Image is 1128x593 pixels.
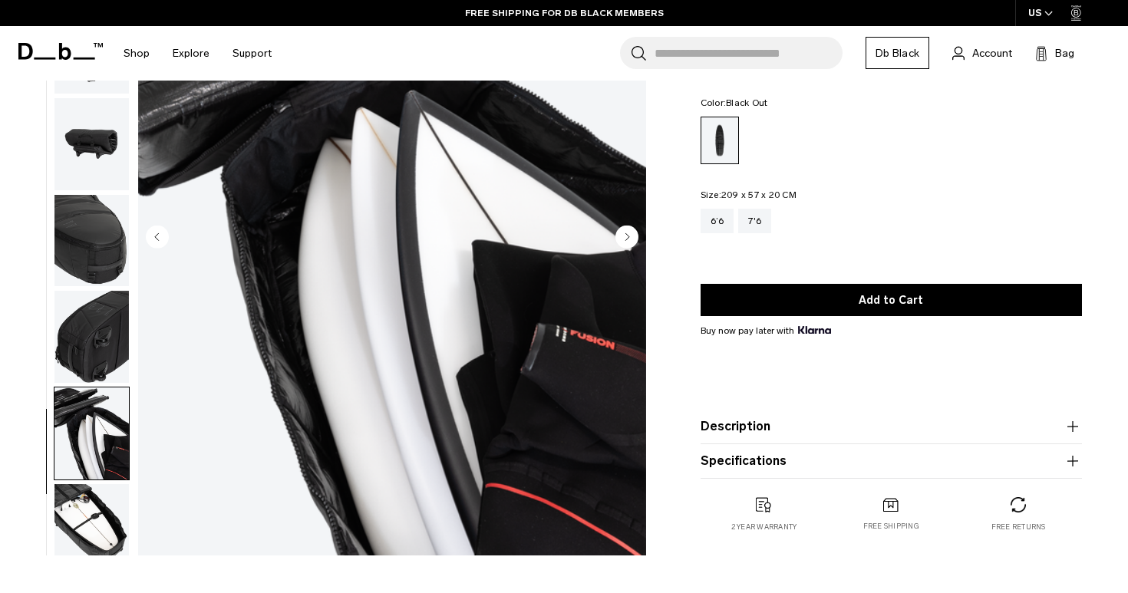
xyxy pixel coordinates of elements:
legend: Color: [701,98,768,107]
button: Surf Pro Coffin 6'6 - 3-4 Boards [54,97,130,191]
nav: Main Navigation [112,26,283,81]
button: Surf Pro Coffin 6'6 - 3-4 Boards [54,387,130,480]
img: Surf Pro Coffin 6'6 - 3-4 Boards [54,291,129,383]
a: 7'6 [738,209,771,233]
p: Free shipping [863,522,919,532]
img: Surf Pro Coffin 6'6 - 3-4 Boards [54,484,129,576]
a: Account [952,44,1012,62]
button: Description [701,417,1082,436]
button: Previous slide [146,225,169,251]
p: 2 year warranty [731,522,797,532]
img: Surf Pro Coffin 6'6 - 3-4 Boards [54,98,129,190]
a: Support [233,26,272,81]
a: Explore [173,26,209,81]
a: FREE SHIPPING FOR DB BLACK MEMBERS [465,6,664,20]
img: Surf Pro Coffin 6'6 - 3-4 Boards [54,387,129,479]
span: Black Out [726,97,767,108]
legend: Size: [701,190,797,199]
button: Surf Pro Coffin 6'6 - 3-4 Boards [54,290,130,384]
span: Bag [1055,45,1074,61]
button: Surf Pro Coffin 6'6 - 3-4 Boards [54,483,130,577]
img: {"height" => 20, "alt" => "Klarna"} [798,326,831,334]
span: Buy now pay later with [701,324,831,338]
a: Db Black [866,37,929,69]
a: Shop [124,26,150,81]
img: Surf Pro Coffin 6'6 - 3-4 Boards [54,195,129,287]
p: Free returns [991,522,1046,532]
button: Specifications [701,452,1082,470]
button: Bag [1035,44,1074,62]
button: Add to Cart [701,284,1082,316]
a: Black Out [701,117,739,164]
button: Next slide [615,225,638,251]
button: Surf Pro Coffin 6'6 - 3-4 Boards [54,194,130,288]
a: 6’6 [701,209,734,233]
span: 209 x 57 x 20 CM [721,189,797,200]
span: Account [972,45,1012,61]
